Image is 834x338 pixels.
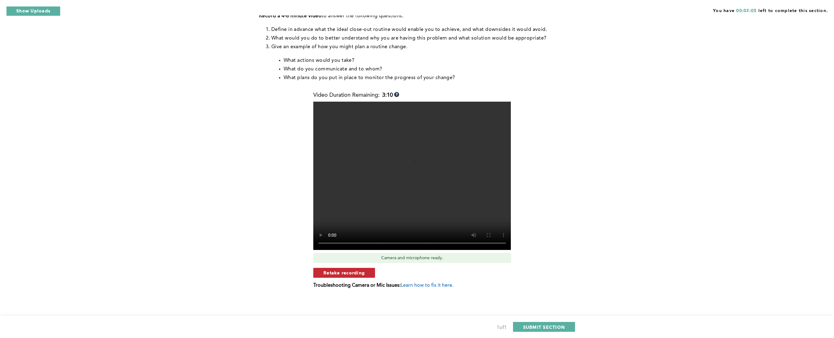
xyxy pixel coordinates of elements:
[271,34,573,43] li: What would you do to better understand why you are having this problem and what solution would be...
[313,268,375,278] button: Retake recording
[259,14,322,19] strong: Record a 4-6 minute video
[401,283,453,288] span: Learn how to fix it here.
[382,92,393,99] b: 3:10
[284,56,573,65] li: What actions would you take?
[713,6,828,14] span: You have left to complete this section.
[313,253,511,263] div: Camera and microphone ready.
[322,14,403,19] span: to answer the following questions:
[6,6,60,16] button: Show Uploads
[271,25,573,34] li: Define in advance what the ideal close-out routine would enable you to achieve, and what downside...
[284,65,573,74] li: What do you communicate and to whom?
[513,322,575,332] button: SUBMIT SECTION
[323,270,365,276] span: Retake recording
[497,323,507,332] div: 1 of 1
[736,9,757,13] span: 00:02:05
[271,43,573,51] li: Give an example of how you might plan a routine change.
[313,92,399,99] div: Video Duration Remaining:
[313,283,401,288] b: Troubleshooting Camera or Mic Issues:
[523,324,565,330] span: SUBMIT SECTION
[284,74,573,82] li: What plans do you put in place to monitor the progress of your change?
